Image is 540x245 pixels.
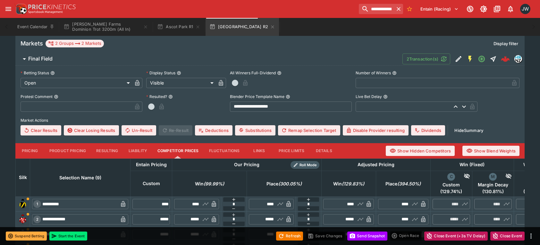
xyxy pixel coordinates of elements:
th: Custom [131,171,172,196]
button: Suspend Betting [6,232,47,241]
span: Place(300.05%) [259,180,309,188]
p: Live Bet Delay [356,94,382,99]
span: 2 [35,217,40,222]
div: custom [447,173,455,181]
button: Clear Results [21,125,61,135]
p: All Winners Full-Dividend [230,70,276,76]
button: SGM Enabled [464,53,476,65]
p: Blender Price Template Name [230,94,284,99]
button: Notifications [505,3,516,15]
button: Edit Detail [453,53,464,65]
button: Fluctuations [204,143,245,159]
img: runner 2 [18,214,28,225]
button: Competitor Prices [152,143,204,159]
button: All Winners Full-Dividend [277,71,282,75]
button: Substitutions [235,125,275,135]
button: Display filter [490,38,522,49]
input: search [359,4,394,14]
button: Select Tenant [417,4,462,14]
button: Display Status [177,71,181,75]
button: Close Event (+3s TV Delay) [424,232,488,241]
button: [PERSON_NAME] Farms Dominion Trot 3200m (All In) [60,18,152,36]
button: Jayden Wyke [518,2,532,16]
button: Links [245,143,274,159]
button: Remap Selection Target [278,125,340,135]
button: Blender Price Template Name [286,94,290,99]
th: Win (Fixed) [430,159,514,171]
button: Number of Winners [392,71,397,75]
a: a169e1eb-3721-4e1d-b8fa-3d02e94fe750 [499,53,512,65]
div: Show/hide Price Roll mode configuration. [291,161,319,169]
button: more [527,232,535,240]
button: Send Snapshot [347,232,387,241]
button: Documentation [491,3,503,15]
button: Liability [123,143,152,159]
button: Product Pricing [44,143,91,159]
button: Un-Result [122,125,156,135]
th: Silk [16,159,30,196]
span: Win(129.83%) [326,180,371,188]
button: Start the Event [49,232,87,241]
span: Re-Result [159,125,192,135]
th: Adjusted Pricing [321,159,430,171]
img: logo-cerberus--red.svg [501,54,510,63]
th: Entain Pricing [131,159,172,171]
button: [GEOGRAPHIC_DATA] R2 [206,18,279,36]
div: Open [21,78,132,88]
button: Final Field [15,53,402,65]
p: Protest Comment [21,94,53,99]
button: 2Transaction(s) [402,53,450,64]
button: No Bookmarks [404,4,415,14]
div: hrnz [514,55,522,63]
div: margin_decay [489,173,497,181]
svg: Open [478,55,485,63]
div: Visible [146,78,216,88]
em: ( 129.83 %) [342,180,364,188]
div: Our Pricing [232,161,262,169]
button: Event Calendar [13,18,58,36]
img: PriceKinetics Logo [14,3,27,15]
em: ( 300.05 %) [278,180,302,188]
button: Deductions [195,125,232,135]
button: Close Event [490,232,525,241]
button: Clear Losing Results [64,125,119,135]
button: Dividends [411,125,445,135]
button: Straight [487,53,499,65]
span: 1 [35,202,39,206]
button: Pricing [15,143,44,159]
h6: Final Field [28,55,53,62]
div: Jayden Wyke [520,4,530,14]
h5: Markets [21,40,43,47]
button: Open [476,53,487,65]
button: Live Bet Delay [383,94,388,99]
button: Resulting [91,143,123,159]
img: PriceKinetics [28,4,76,9]
button: Refresh [276,232,303,241]
button: Ascot Park R1 [153,18,204,36]
button: Resulted? [168,94,173,99]
em: ( 99.99 %) [204,180,224,188]
img: Sportsbook Management [28,11,63,13]
p: Display Status [146,70,175,76]
span: Custom [433,182,470,188]
p: Number of Winners [356,70,391,76]
p: Betting Status [21,70,49,76]
span: Selection Name (9) [52,174,108,182]
div: 2 Groups 2 Markets [48,40,101,47]
span: Place(394.50%) [378,180,428,188]
p: Resulted? [146,94,167,99]
span: ( 130.81 %) [474,189,512,194]
button: Price Limits [274,143,309,159]
span: Roll Mode [297,162,319,168]
div: Hide Competitor [497,173,512,181]
div: split button [390,231,422,240]
img: hrnz [515,55,522,62]
button: Protest Comment [54,94,58,99]
button: Toggle light/dark mode [478,3,489,15]
button: Show Blend Weights [462,146,519,156]
label: Market Actions [21,116,519,125]
button: Details [309,143,338,159]
em: ( 394.50 %) [397,180,421,188]
span: ( 129.74 %) [433,189,470,194]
